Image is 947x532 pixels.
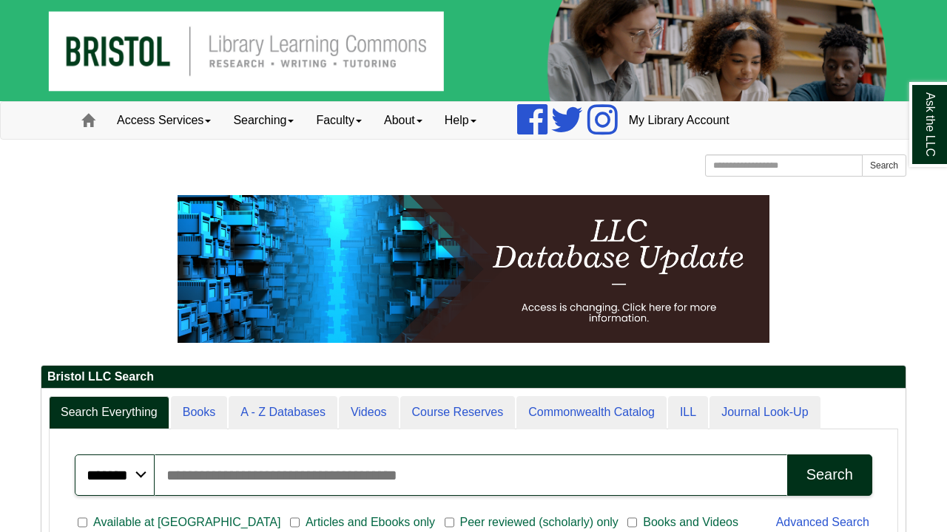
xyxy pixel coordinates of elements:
[222,102,305,139] a: Searching
[434,102,488,139] a: Help
[627,516,637,529] input: Books and Videos
[776,516,869,528] a: Advanced Search
[637,514,744,531] span: Books and Videos
[339,396,399,429] a: Videos
[41,366,906,389] h2: Bristol LLC Search
[178,195,769,343] img: HTML tutorial
[305,102,373,139] a: Faculty
[516,396,667,429] a: Commonwealth Catalog
[290,516,300,529] input: Articles and Ebooks only
[445,516,454,529] input: Peer reviewed (scholarly) only
[300,514,441,531] span: Articles and Ebooks only
[373,102,434,139] a: About
[229,396,337,429] a: A - Z Databases
[710,396,820,429] a: Journal Look-Up
[862,154,906,177] button: Search
[787,454,872,496] button: Search
[618,102,741,139] a: My Library Account
[78,516,87,529] input: Available at [GEOGRAPHIC_DATA]
[106,102,222,139] a: Access Services
[454,514,624,531] span: Peer reviewed (scholarly) only
[87,514,286,531] span: Available at [GEOGRAPHIC_DATA]
[49,396,169,429] a: Search Everything
[806,466,853,483] div: Search
[668,396,708,429] a: ILL
[400,396,516,429] a: Course Reserves
[171,396,227,429] a: Books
